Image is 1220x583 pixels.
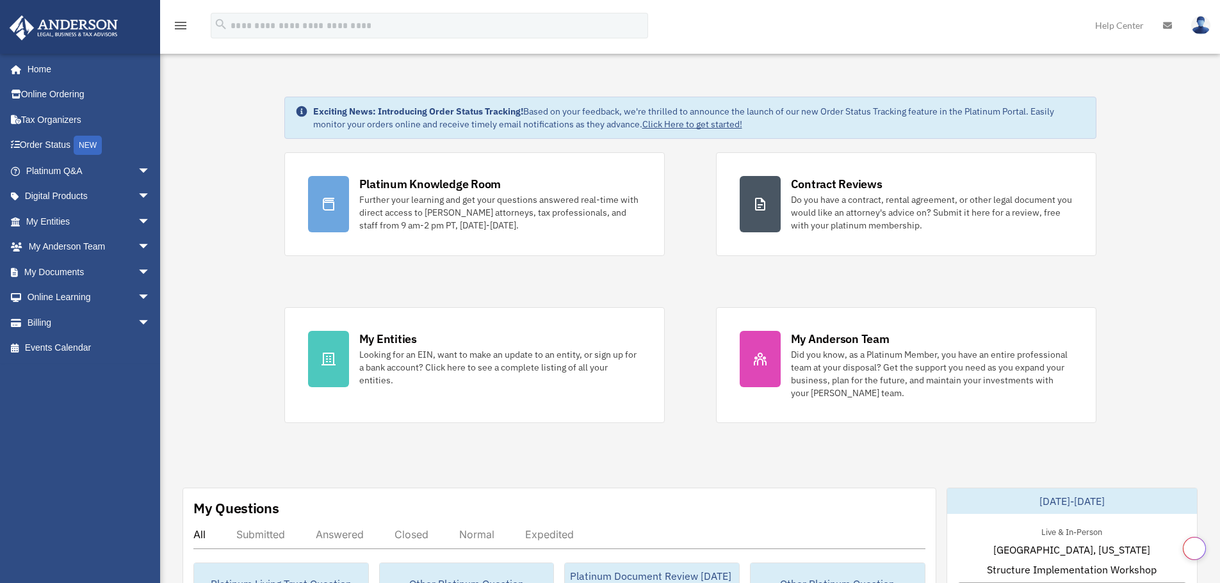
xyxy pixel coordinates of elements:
a: Order StatusNEW [9,132,170,159]
a: My Entitiesarrow_drop_down [9,209,170,234]
span: arrow_drop_down [138,234,163,260]
i: search [214,17,228,31]
span: arrow_drop_down [138,310,163,336]
span: arrow_drop_down [138,259,163,285]
div: Answered [316,528,364,541]
div: NEW [74,136,102,155]
div: Expedited [525,528,574,541]
a: My Anderson Teamarrow_drop_down [9,234,170,260]
a: menu [173,22,188,33]
div: My Entities [359,331,417,347]
a: Home [9,56,163,82]
a: My Entities Looking for an EIN, want to make an update to an entity, or sign up for a bank accoun... [284,307,665,423]
span: [GEOGRAPHIC_DATA], [US_STATE] [993,542,1150,557]
img: Anderson Advisors Platinum Portal [6,15,122,40]
i: menu [173,18,188,33]
span: arrow_drop_down [138,209,163,235]
div: Contract Reviews [791,176,882,192]
div: Did you know, as a Platinum Member, you have an entire professional team at your disposal? Get th... [791,348,1073,399]
img: User Pic [1191,16,1210,35]
div: Based on your feedback, we're thrilled to announce the launch of our new Order Status Tracking fe... [313,105,1086,131]
a: Tax Organizers [9,107,170,132]
a: Online Learningarrow_drop_down [9,285,170,310]
a: Platinum Q&Aarrow_drop_down [9,158,170,184]
div: Live & In-Person [1031,524,1112,538]
a: Digital Productsarrow_drop_down [9,184,170,209]
strong: Exciting News: Introducing Order Status Tracking! [313,106,523,117]
a: My Anderson Team Did you know, as a Platinum Member, you have an entire professional team at your... [716,307,1096,423]
span: arrow_drop_down [138,158,163,184]
div: [DATE]-[DATE] [947,488,1197,514]
div: Normal [459,528,494,541]
div: Looking for an EIN, want to make an update to an entity, or sign up for a bank account? Click her... [359,348,641,387]
a: Platinum Knowledge Room Further your learning and get your questions answered real-time with dire... [284,152,665,256]
a: Online Ordering [9,82,170,108]
div: Closed [394,528,428,541]
a: My Documentsarrow_drop_down [9,259,170,285]
a: Click Here to get started! [642,118,742,130]
div: My Anderson Team [791,331,890,347]
a: Events Calendar [9,335,170,361]
div: Further your learning and get your questions answered real-time with direct access to [PERSON_NAM... [359,193,641,232]
span: arrow_drop_down [138,285,163,311]
span: arrow_drop_down [138,184,163,210]
div: All [193,528,206,541]
div: Submitted [236,528,285,541]
a: Contract Reviews Do you have a contract, rental agreement, or other legal document you would like... [716,152,1096,256]
div: Platinum Knowledge Room [359,176,501,192]
div: Do you have a contract, rental agreement, or other legal document you would like an attorney's ad... [791,193,1073,232]
a: Billingarrow_drop_down [9,310,170,335]
span: Structure Implementation Workshop [987,562,1157,577]
div: My Questions [193,499,279,518]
